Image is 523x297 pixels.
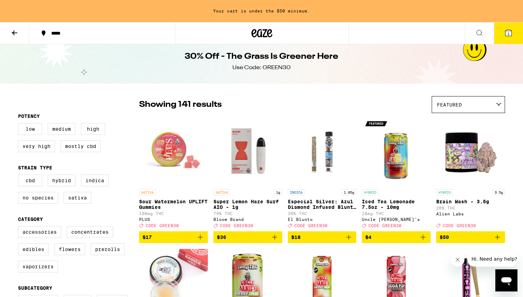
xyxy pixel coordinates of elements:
[436,117,505,186] img: Alien Labs - Brain Wash - 3.5g
[274,189,282,195] p: 1g
[362,231,431,243] button: Add to bag
[81,175,109,186] label: Indica
[18,175,42,186] label: CBD
[213,211,282,216] p: 79% THC
[288,117,357,231] a: Open page for Especial Silver: Azul Diamond Infused Blunt - 1.65g from El Blunto
[493,189,505,195] p: 3.5g
[291,234,301,240] span: $18
[217,234,226,240] span: $36
[213,217,282,222] div: Bloom Brand
[64,192,91,204] label: Sativa
[146,223,179,228] span: CODE GREEN30
[362,117,431,186] img: Uncle Arnie's - Iced Tea Lemonade 7.5oz - 10mg
[18,226,61,238] label: Accessories
[494,22,523,44] button: 1
[288,231,357,243] button: Add to bag
[368,223,402,228] span: CODE GREEN30
[18,261,58,272] label: Vaporizers
[213,189,230,195] p: SATIVA
[436,199,505,204] p: Brain Wash - 3.5g
[67,226,113,238] label: Concentrates
[213,199,282,210] p: Super Lemon Haze Surf AIO - 1g
[139,231,208,243] button: Add to bag
[467,251,517,267] iframe: Message from company
[288,117,357,186] img: El Blunto - Especial Silver: Azul Diamond Infused Blunt - 1.65g
[139,117,208,231] a: Open page for Sour Watermelon UPLIFT Gummies from PLUS
[294,223,328,228] span: CODE GREEN30
[18,192,58,204] label: No Species
[362,117,431,231] a: Open page for Iced Tea Lemonade 7.5oz - 10mg from Uncle Arnie's
[213,117,282,231] a: Open page for Super Lemon Haze Surf AIO - 1g from Bloom Brand
[436,231,505,243] button: Add to bag
[362,189,378,195] p: HYBRID
[362,199,431,210] p: Iced Tea Lemonade 7.5oz - 10mg
[18,285,52,291] legend: Subcategory
[362,217,431,222] div: Uncle [PERSON_NAME]'s
[220,223,253,228] span: CODE GREEN30
[440,234,449,240] span: $50
[436,117,505,231] a: Open page for Brain Wash - 3.5g from Alien Labs
[185,51,338,63] h1: 30% Off - The Grass Is Greener Here
[288,199,357,210] p: Especial Silver: Azul Diamond Infused Blunt - 1.65g
[143,234,152,240] span: $17
[18,165,52,170] legend: Strain Type
[507,31,510,36] span: 1
[288,217,357,222] div: El Blunto
[362,211,431,216] p: 10mg THC
[139,199,208,210] p: Sour Watermelon UPLIFT Gummies
[451,253,465,267] iframe: Close message
[437,102,462,108] span: Featured
[18,140,55,152] label: Very High
[288,211,357,216] p: 39% THC
[342,189,356,195] p: 1.65g
[443,223,476,228] span: CODE GREEN30
[91,243,125,255] label: Prerolls
[288,189,304,195] p: INDICA
[436,212,505,216] div: Alien Labs
[139,99,222,111] p: Showing 141 results
[54,243,85,255] label: Flowers
[436,206,505,210] p: 26% THC
[18,243,49,255] label: Edibles
[18,216,43,222] legend: Category
[61,140,101,152] label: Mostly CBD
[139,189,156,195] p: SATIVA
[81,123,105,135] label: High
[495,269,517,291] iframe: Button to launch messaging window
[139,217,208,222] div: PLUS
[213,231,282,243] button: Add to bag
[232,64,291,72] div: Use Code: GREEN30
[18,113,40,119] legend: Potency
[48,123,75,135] label: Medium
[139,117,208,186] img: PLUS - Sour Watermelon UPLIFT Gummies
[436,189,453,195] p: HYBRID
[213,117,282,186] img: Bloom Brand - Super Lemon Haze Surf AIO - 1g
[48,175,75,186] label: Hybrid
[139,211,208,216] p: 100mg THC
[365,234,371,240] span: $4
[18,123,42,135] label: Low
